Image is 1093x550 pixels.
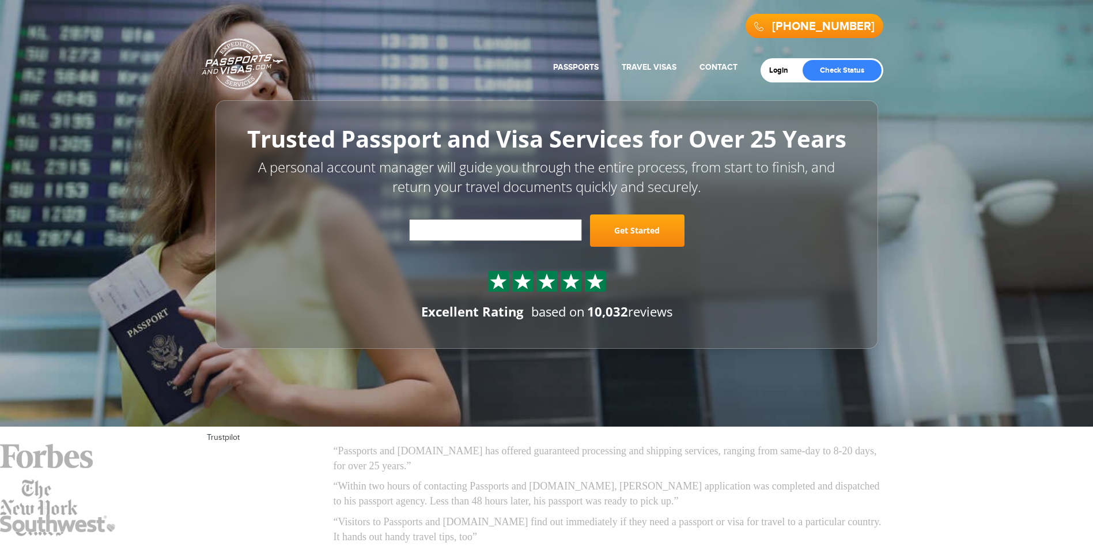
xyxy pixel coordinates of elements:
img: Sprite St [538,273,555,290]
a: Travel Visas [622,62,676,72]
a: Login [769,66,796,75]
a: Trustpilot [207,433,240,442]
a: Passports [553,62,599,72]
p: “Passports and [DOMAIN_NAME] has offered guaranteed processing and shipping services, ranging fro... [334,444,887,473]
img: Sprite St [514,273,531,290]
a: Get Started [590,214,684,247]
a: Check Status [803,60,882,81]
span: reviews [587,303,672,320]
h1: Trusted Passport and Visa Services for Over 25 Years [241,126,852,152]
p: A personal account manager will guide you through the entire process, from start to finish, and r... [241,157,852,197]
a: [PHONE_NUMBER] [772,20,875,33]
div: Excellent Rating [421,303,523,321]
p: “Visitors to Passports and [DOMAIN_NAME] find out immediately if they need a passport or visa for... [334,515,887,544]
strong: 10,032 [587,303,628,320]
p: “Within two hours of contacting Passports and [DOMAIN_NAME], [PERSON_NAME] application was comple... [334,479,887,508]
img: Sprite St [490,273,507,290]
span: based on [531,303,585,320]
img: Sprite St [587,273,604,290]
a: Contact [699,62,738,72]
img: Sprite St [562,273,580,290]
a: Passports & [DOMAIN_NAME] [202,38,283,90]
